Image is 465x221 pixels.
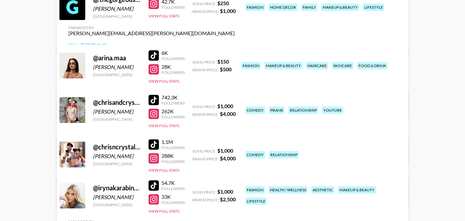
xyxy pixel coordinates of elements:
[149,14,179,18] button: View Full Stats
[269,186,307,194] div: health / wellness
[161,145,185,150] div: Followers
[93,108,141,115] div: [PERSON_NAME]
[161,180,185,186] div: 54.7K
[220,8,236,14] strong: $ 1,000
[311,186,334,194] div: aesthetic
[192,149,216,154] span: Song Price:
[161,50,185,56] div: 6K
[332,62,353,69] div: skincare
[93,54,141,62] div: @ arina.maa
[161,186,185,191] div: Followers
[93,5,141,12] div: [PERSON_NAME]
[161,70,185,75] div: Followers
[245,106,265,114] div: comedy
[301,4,317,11] div: family
[149,123,179,128] button: View Full Stats
[93,98,141,106] div: @ chrisandcrystal1
[322,106,343,114] div: youtube
[269,151,299,158] div: relationship
[161,194,185,200] div: 33K
[161,101,185,105] div: Followers
[68,25,235,30] div: Managed By
[192,112,219,117] span: Brand Price:
[93,184,141,192] div: @ irynakarabinovych
[161,64,185,70] div: 28K
[161,94,185,101] div: 742.3K
[220,66,232,72] strong: $ 500
[161,159,185,164] div: Followers
[192,156,219,161] span: Brand Price:
[192,104,216,109] span: Song Price:
[93,117,141,122] div: [GEOGRAPHIC_DATA]
[357,62,387,69] div: food & drink
[161,115,185,119] div: Followers
[161,153,185,159] div: 288K
[161,56,185,61] div: Followers
[161,108,185,115] div: 262K
[93,72,141,77] div: [GEOGRAPHIC_DATA]
[217,147,233,154] strong: $ 1,000
[93,194,141,200] div: [PERSON_NAME]
[192,67,219,72] span: Brand Price:
[149,209,179,214] button: View Full Stats
[241,62,261,69] div: fashion
[220,111,236,117] strong: $ 4,000
[245,197,267,205] div: lifestyle
[93,202,141,207] div: [GEOGRAPHIC_DATA]
[363,4,384,11] div: lifestyle
[192,190,216,195] span: Song Price:
[93,153,141,159] div: [PERSON_NAME]
[269,106,284,114] div: prank
[245,186,265,194] div: fashion
[220,196,236,202] strong: $ 2,500
[68,30,235,36] div: [PERSON_NAME][EMAIL_ADDRESS][PERSON_NAME][DOMAIN_NAME]
[93,64,141,70] div: [PERSON_NAME]
[149,168,179,173] button: View Full Stats
[68,42,235,48] a: View/Edit Details
[269,4,297,11] div: home decor
[161,200,185,205] div: Followers
[192,60,216,65] span: Song Price:
[149,79,179,84] button: View Full Stats
[93,14,141,19] div: [GEOGRAPHIC_DATA]
[288,106,318,114] div: relationship
[217,103,233,109] strong: $ 1,000
[245,151,265,158] div: comedy
[264,62,302,69] div: makeup & beauty
[161,5,185,10] div: Followers
[192,197,219,202] span: Brand Price:
[338,186,376,194] div: makeup & beauty
[217,188,233,195] strong: $ 1,000
[93,143,141,151] div: @ chrisncrystal14
[245,4,265,11] div: fashion
[192,1,216,6] span: Song Price:
[321,4,359,11] div: makeup & beauty
[306,62,328,69] div: haircare
[217,58,229,65] strong: $ 150
[192,9,219,14] span: Brand Price:
[93,161,141,166] div: [GEOGRAPHIC_DATA]
[220,155,236,161] strong: $ 4,000
[161,139,185,145] div: 1.1M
